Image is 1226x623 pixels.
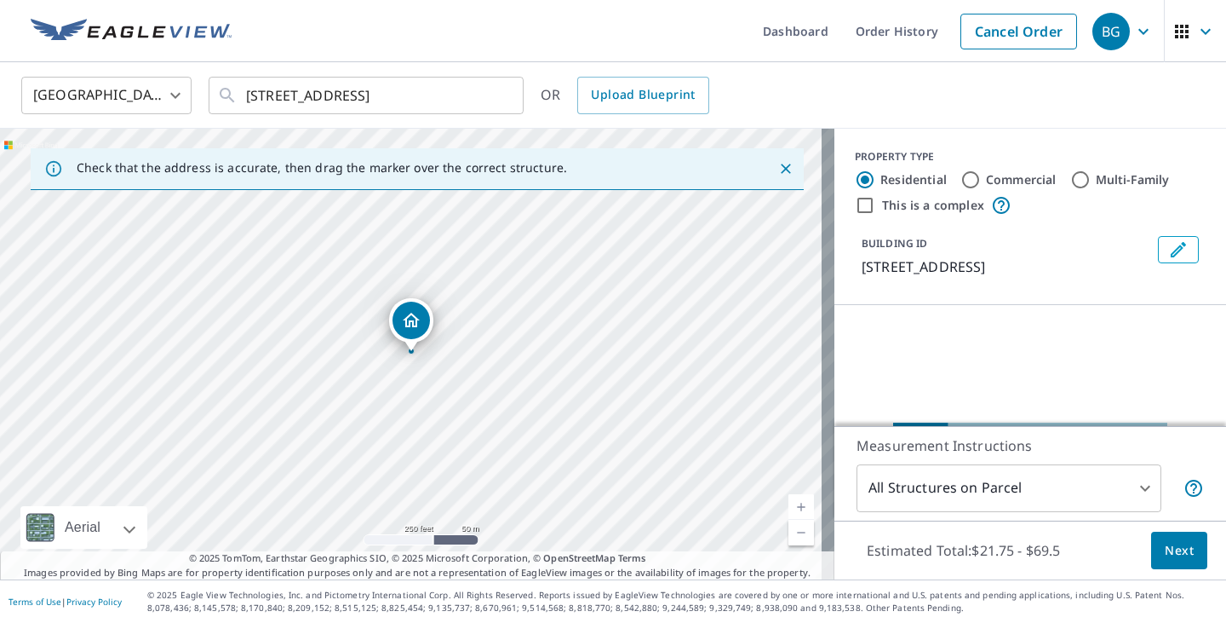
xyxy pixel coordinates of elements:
[986,171,1057,188] label: Commercial
[541,77,709,114] div: OR
[60,506,106,549] div: Aerial
[1151,532,1207,570] button: Next
[862,257,1151,277] p: [STREET_ADDRESS]
[855,149,1206,164] div: PROPERTY TYPE
[543,551,615,564] a: OpenStreetMap
[147,589,1217,614] p: © 2025 Eagle View Technologies, Inc. and Pictometry International Corp. All Rights Reserved. Repo...
[788,520,814,545] a: Current Level 17, Zoom Out
[31,19,232,44] img: EV Logo
[1096,171,1170,188] label: Multi-Family
[9,597,122,607] p: |
[853,532,1074,569] p: Estimated Total: $21.75 - $69.5
[862,236,927,251] p: BUILDING ID
[66,596,122,608] a: Privacy Policy
[1158,236,1199,263] button: Edit building 1
[788,494,814,520] a: Current Level 17, Zoom In
[856,436,1204,456] p: Measurement Instructions
[1092,13,1130,50] div: BG
[577,77,708,114] a: Upload Blueprint
[9,596,61,608] a: Terms of Use
[77,160,567,176] p: Check that the address is accurate, then drag the marker over the correct structure.
[591,84,695,106] span: Upload Blueprint
[246,72,489,119] input: Search by address or latitude-longitude
[20,506,147,549] div: Aerial
[880,171,947,188] label: Residential
[882,197,984,214] label: This is a complex
[1183,478,1204,499] span: Your report will include each building or structure inside the parcel boundary. In some cases, du...
[21,72,192,119] div: [GEOGRAPHIC_DATA]
[1165,540,1194,562] span: Next
[618,551,646,564] a: Terms
[389,298,433,351] div: Dropped pin, building 1, Residential property, 9300 W Birch Ln Wichita, KS 67212
[775,158,797,180] button: Close
[960,14,1077,49] a: Cancel Order
[189,551,646,566] span: © 2025 TomTom, Earthstar Geographics SIO, © 2025 Microsoft Corporation, ©
[856,464,1161,512] div: All Structures on Parcel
